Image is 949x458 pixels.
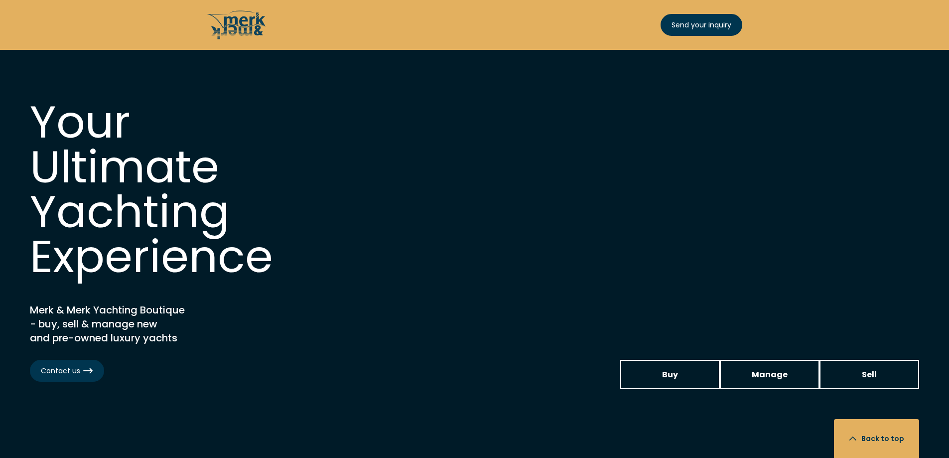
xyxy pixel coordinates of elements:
button: Back to top [834,419,919,458]
a: Manage [720,360,819,389]
span: Buy [662,368,678,381]
h2: Merk & Merk Yachting Boutique - buy, sell & manage new and pre-owned luxury yachts [30,303,279,345]
a: Buy [620,360,720,389]
a: Send your inquiry [661,14,742,36]
a: Sell [819,360,919,389]
span: Manage [752,368,788,381]
a: Contact us [30,360,104,382]
span: Sell [862,368,877,381]
h1: Your Ultimate Yachting Experience [30,100,329,279]
span: Contact us [41,366,93,376]
span: Send your inquiry [672,20,731,30]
